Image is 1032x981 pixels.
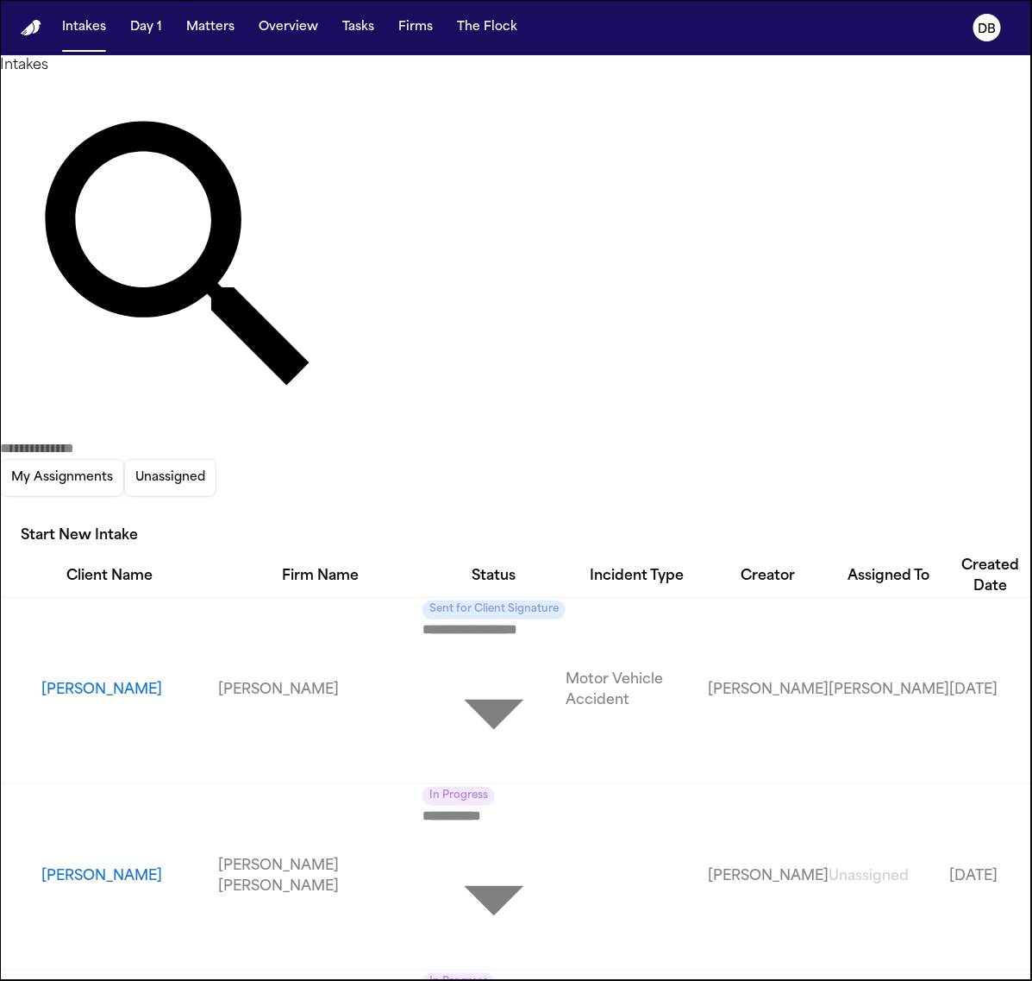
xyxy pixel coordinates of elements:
a: View details for ALEX WITZEL [708,680,829,701]
button: Day 1 [123,12,169,43]
div: Update intake status [422,598,566,783]
a: View details for ALEX WITZEL [829,680,949,701]
a: View details for James Howard [219,856,422,897]
a: View details for ALEX WITZEL [949,680,1032,701]
button: Matters [179,12,241,43]
button: Intakes [55,12,113,43]
div: Update intake status [422,784,566,970]
span: Unassigned [829,870,909,884]
a: View details for ALEX WITZEL [566,670,708,711]
div: Incident Type [566,566,708,587]
div: Status [422,566,566,587]
a: View details for James Howard [708,866,829,887]
button: Tasks [335,12,381,43]
a: View details for ALEX WITZEL [219,680,422,701]
a: View details for James Howard [949,866,1032,887]
img: Finch Logo [21,20,41,36]
button: Firms [391,12,440,43]
span: Sent for Client Signature [422,601,566,619]
div: Firm Name [219,566,422,587]
a: View details for James Howard [829,866,949,887]
div: Creator [708,566,829,587]
button: Overview [252,12,325,43]
button: View details for ALEX WITZEL [41,680,219,701]
span: In Progress [422,787,495,806]
div: Assigned To [829,566,949,587]
div: Created Date [949,556,1032,597]
a: Home [21,20,41,36]
button: The Flock [450,12,524,43]
button: Unassigned [124,459,216,497]
button: View details for James Howard [41,866,219,887]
